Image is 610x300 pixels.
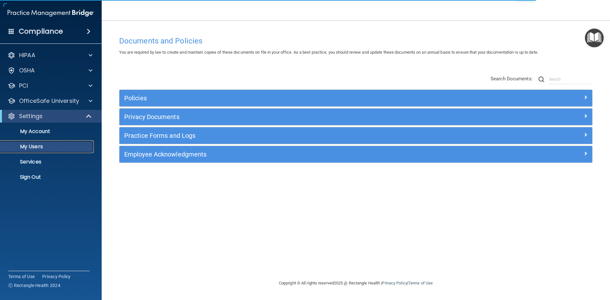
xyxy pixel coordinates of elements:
[8,97,92,105] a: OfficeSafe University
[19,27,63,36] h4: Compliance
[382,281,407,285] a: Privacy Policy
[19,67,35,74] p: OSHA
[124,130,587,141] a: Practice Forms and Logs
[240,273,472,293] div: Copyright © All rights reserved 2025 @ Rectangle Health | |
[119,50,538,55] span: You are required by law to create and maintain copies of these documents on file in your office. ...
[8,282,60,289] span: Ⓒ Rectangle Health 2024
[8,51,92,59] a: HIPAA
[4,174,91,180] p: Sign Out
[539,77,544,82] img: ic-search.3b580494.png
[4,128,91,135] p: My Account
[119,37,593,45] h4: Documents and Policies
[124,93,587,103] a: Policies
[19,82,28,90] p: PCI
[19,51,35,59] p: HIPAA
[19,97,79,105] p: OfficeSafe University
[8,67,92,74] a: OSHA
[8,7,94,19] img: PMB logo
[8,112,92,120] a: Settings
[4,159,91,165] p: Services
[4,143,91,150] p: My Users
[491,76,533,82] span: Search Documents:
[124,151,469,158] h5: Employee Acknowledgments
[408,281,433,285] a: Terms of Use
[42,273,71,280] a: Privacy Policy
[124,112,587,122] a: Privacy Documents
[8,82,92,90] a: PCI
[124,149,587,159] a: Employee Acknowledgments
[8,273,35,280] a: Terms of Use
[19,112,43,120] p: Settings
[549,75,593,84] input: Search
[124,95,469,102] h5: Policies
[124,113,469,120] h5: Privacy Documents
[124,132,469,139] h5: Practice Forms and Logs
[585,29,604,47] button: Open Resource Center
